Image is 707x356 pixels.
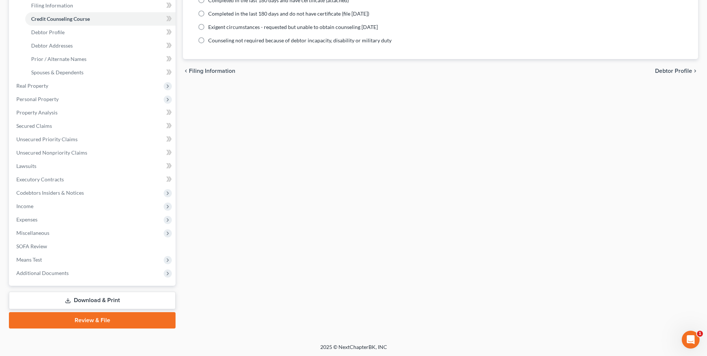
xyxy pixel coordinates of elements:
a: Download & Print [9,292,176,309]
span: Filing Information [189,68,235,74]
span: Unsecured Nonpriority Claims [16,149,87,156]
span: SOFA Review [16,243,47,249]
span: Real Property [16,82,48,89]
span: Expenses [16,216,37,223]
span: Means Test [16,256,42,263]
span: Debtor Profile [31,29,65,35]
a: SOFA Review [10,240,176,253]
span: Personal Property [16,96,59,102]
span: Completed in the last 180 days and do not have certificate (file [DATE]) [208,10,369,17]
span: Miscellaneous [16,230,49,236]
button: Debtor Profile chevron_right [655,68,698,74]
span: Income [16,203,33,209]
a: Lawsuits [10,159,176,173]
span: 1 [697,331,703,337]
iframe: Intercom live chat [682,331,700,349]
span: Debtor Profile [655,68,692,74]
i: chevron_left [183,68,189,74]
a: Review & File [9,312,176,329]
i: chevron_right [692,68,698,74]
a: Executory Contracts [10,173,176,186]
span: Property Analysis [16,109,58,116]
span: Spouses & Dependents [31,69,84,75]
a: Spouses & Dependents [25,66,176,79]
a: Secured Claims [10,119,176,133]
span: Executory Contracts [16,176,64,182]
span: Debtor Addresses [31,42,73,49]
span: Counseling not required because of debtor incapacity, disability or military duty [208,37,392,43]
a: Unsecured Priority Claims [10,133,176,146]
span: Credit Counseling Course [31,16,90,22]
span: Codebtors Insiders & Notices [16,190,84,196]
span: Exigent circumstances - requested but unable to obtain counseling [DATE] [208,24,378,30]
a: Debtor Profile [25,26,176,39]
a: Unsecured Nonpriority Claims [10,146,176,159]
span: Lawsuits [16,163,36,169]
span: Prior / Alternate Names [31,56,86,62]
span: Additional Documents [16,270,69,276]
a: Property Analysis [10,106,176,119]
span: Unsecured Priority Claims [16,136,78,142]
button: chevron_left Filing Information [183,68,235,74]
a: Prior / Alternate Names [25,52,176,66]
span: Secured Claims [16,123,52,129]
span: Filing Information [31,2,73,9]
a: Debtor Addresses [25,39,176,52]
a: Credit Counseling Course [25,12,176,26]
